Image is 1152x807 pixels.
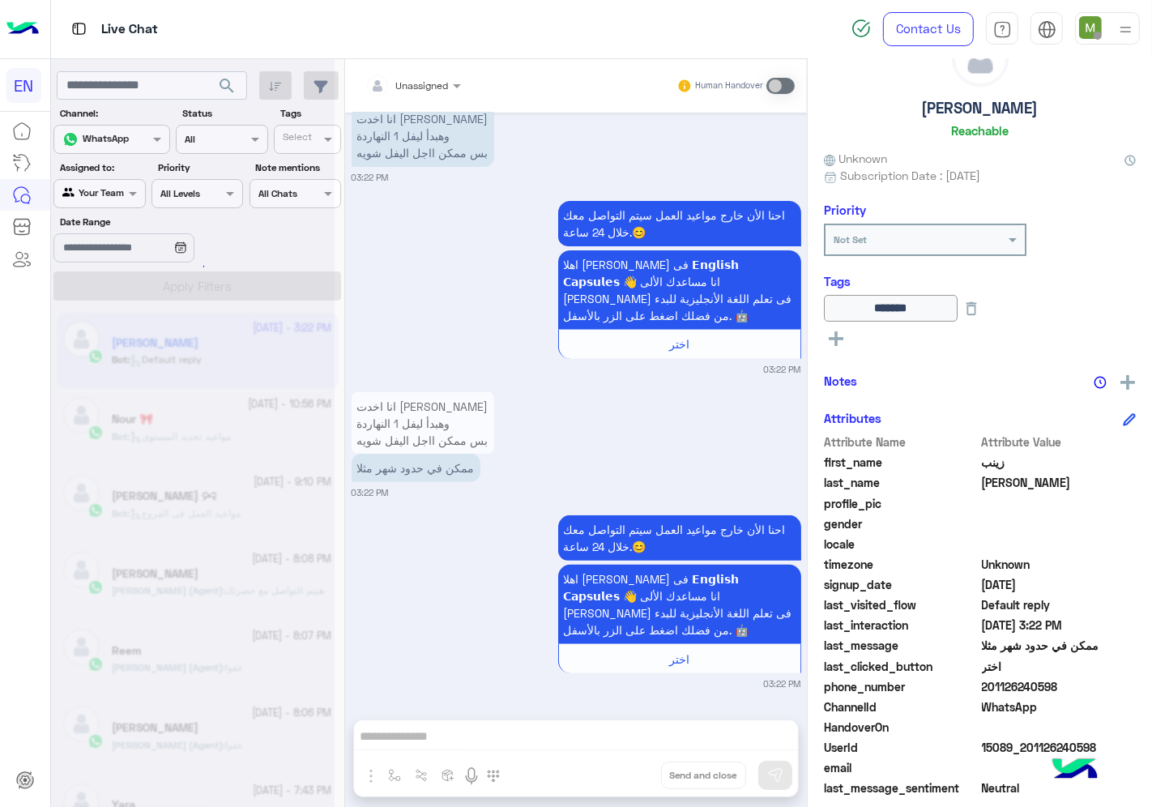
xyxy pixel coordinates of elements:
span: Unknown [824,150,887,167]
small: 03:22 PM [352,171,389,184]
img: spinner [851,19,871,38]
a: tab [986,12,1018,46]
img: hulul-logo.png [1047,742,1103,799]
h6: Reachable [951,123,1009,138]
span: 201126240598 [982,678,1137,695]
span: email [824,759,979,776]
span: Subscription Date : [DATE] [840,167,980,184]
img: notes [1094,376,1107,389]
img: defaultAdmin.png [953,31,1008,86]
span: اختر [669,337,689,351]
span: phone_number [824,678,979,695]
small: 03:22 PM [352,486,389,499]
img: profile [1116,19,1136,40]
img: tab [1038,20,1056,39]
h6: Attributes [824,411,881,425]
span: last_clicked_button [824,658,979,675]
span: Unknown [982,556,1137,573]
span: 2 [982,698,1137,715]
span: Default reply [982,596,1137,613]
small: 03:22 PM [764,677,801,690]
span: locale [824,536,979,553]
span: null [982,536,1137,553]
h6: Priority [824,203,866,217]
span: اختر [669,652,689,666]
span: Unassigned [396,79,449,92]
p: 10/10/2025, 3:22 PM [558,515,801,561]
div: EN [6,68,41,103]
small: Human Handover [695,79,763,92]
img: tab [69,19,89,39]
div: loading... [178,252,207,280]
p: Live Chat [101,19,158,41]
span: Attribute Value [982,433,1137,450]
div: Select [280,130,312,148]
p: 10/10/2025, 3:22 PM [352,105,494,167]
span: null [982,759,1137,776]
span: last_visited_flow [824,596,979,613]
span: 15089_201126240598 [982,739,1137,756]
h5: [PERSON_NAME] [922,99,1039,117]
span: last_message [824,637,979,654]
span: UserId [824,739,979,756]
p: 10/10/2025, 3:22 PM [558,565,801,644]
button: Send and close [661,762,746,789]
p: 10/10/2025, 3:22 PM [558,201,801,246]
img: tab [993,20,1012,39]
p: 10/10/2025, 3:22 PM [558,250,801,330]
span: Attribute Name [824,433,979,450]
span: profile_pic [824,495,979,512]
img: Logo [6,12,39,46]
p: 10/10/2025, 3:22 PM [352,454,480,482]
span: HandoverOn [824,719,979,736]
img: add [1120,375,1135,390]
p: 10/10/2025, 3:22 PM [352,392,494,455]
h6: Notes [824,374,857,388]
span: 2025-10-10T12:21:13.955Z [982,576,1137,593]
span: 2025-10-10T12:22:43.058Z [982,617,1137,634]
span: ممكن في حدود شهر مثلا [982,637,1137,654]
span: first_name [824,454,979,471]
h6: Tags [824,274,1136,288]
span: gender [824,515,979,532]
span: سيد لبنه [982,474,1137,491]
span: زينب [982,454,1137,471]
span: ChannelId [824,698,979,715]
b: Not Set [834,233,867,246]
span: null [982,719,1137,736]
span: 0 [982,779,1137,796]
img: userImage [1079,16,1102,39]
small: 03:22 PM [764,363,801,376]
span: signup_date [824,576,979,593]
span: null [982,515,1137,532]
span: last_message_sentiment [824,779,979,796]
span: اختر [982,658,1137,675]
a: Contact Us [883,12,974,46]
span: timezone [824,556,979,573]
span: last_interaction [824,617,979,634]
span: last_name [824,474,979,491]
